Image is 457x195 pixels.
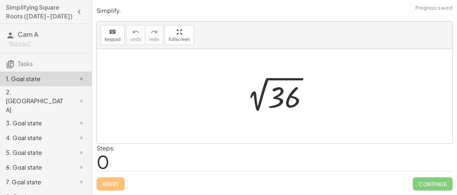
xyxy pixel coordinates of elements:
[96,7,453,15] p: Simplify.
[6,178,65,187] div: 7. Goal state
[77,119,86,128] i: Task not started.
[18,30,38,38] span: Cam A
[145,25,163,45] button: redoredo
[130,37,141,42] span: undo
[77,178,86,187] i: Task not started.
[6,88,65,114] div: 2. [GEOGRAPHIC_DATA]
[105,37,121,42] span: keypad
[6,119,65,128] div: 3. Goal state
[96,150,109,173] span: 0
[77,97,86,105] i: Task not started.
[126,25,145,45] button: undoundo
[6,163,65,172] div: 6. Goal state
[415,4,453,12] span: Progress saved
[18,60,33,67] span: Tasks
[109,28,116,36] i: keyboard
[149,37,159,42] span: redo
[165,25,194,45] button: fullscreen
[77,148,86,157] i: Task not started.
[101,25,125,45] button: keyboardkeypad
[96,144,115,152] label: Steps:
[77,133,86,142] i: Task not started.
[6,3,73,21] h4: Simplifying Square Roots ([DATE]-[DATE])
[77,74,86,83] i: Task not started.
[6,74,65,83] div: 1. Goal state
[6,133,65,142] div: 4. Goal state
[132,28,139,36] i: undo
[77,163,86,172] i: Task not started.
[169,37,190,42] span: fullscreen
[9,40,86,47] div: Not you?
[151,28,158,36] i: redo
[6,148,65,157] div: 5. Goal state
